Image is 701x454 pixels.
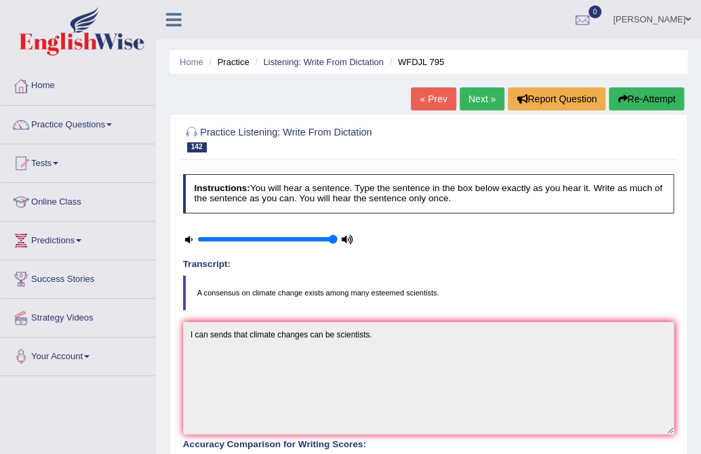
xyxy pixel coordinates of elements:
[205,56,249,68] li: Practice
[183,124,487,152] h2: Practice Listening: Write From Dictation
[1,337,155,371] a: Your Account
[1,260,155,294] a: Success Stories
[183,260,675,270] h4: Transcript:
[1,299,155,333] a: Strategy Videos
[263,57,384,67] a: Listening: Write From Dictation
[609,87,684,110] button: Re-Attempt
[1,144,155,178] a: Tests
[508,87,605,110] button: Report Question
[386,56,444,68] li: WFDJL 795
[183,440,675,450] h4: Accuracy Comparison for Writing Scores:
[460,87,504,110] a: Next »
[411,87,456,110] a: « Prev
[194,183,249,193] b: Instructions:
[183,174,675,213] h4: You will hear a sentence. Type the sentence in the box below exactly as you hear it. Write as muc...
[1,67,155,101] a: Home
[180,57,203,67] a: Home
[1,106,155,140] a: Practice Questions
[1,183,155,217] a: Online Class
[183,275,675,310] blockquote: A consensus on climate change exists among many esteemed scientists.
[588,5,602,18] span: 0
[187,142,207,152] span: 142
[1,222,155,255] a: Predictions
